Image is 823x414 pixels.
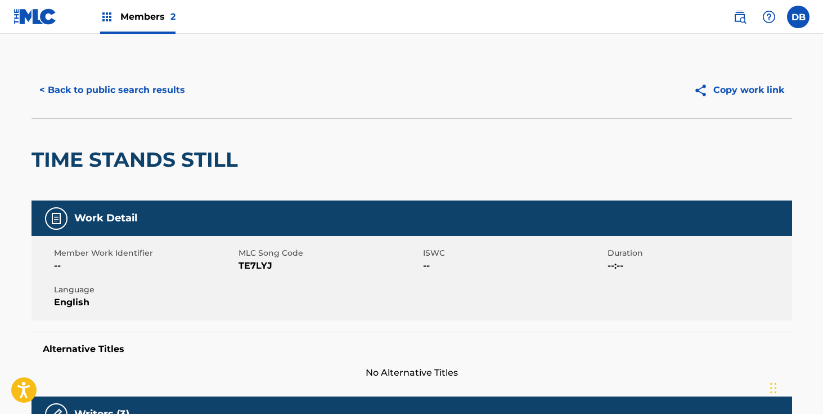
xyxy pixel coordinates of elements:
[50,212,63,225] img: Work Detail
[239,259,420,273] span: TE7LYJ
[728,6,751,28] a: Public Search
[608,247,789,259] span: Duration
[54,284,236,296] span: Language
[787,6,809,28] div: User Menu
[239,247,420,259] span: MLC Song Code
[120,10,176,23] span: Members
[423,259,605,273] span: --
[32,76,193,104] button: < Back to public search results
[608,259,789,273] span: --:--
[686,76,792,104] button: Copy work link
[694,83,713,97] img: Copy work link
[100,10,114,24] img: Top Rightsholders
[14,8,57,25] img: MLC Logo
[74,212,137,225] h5: Work Detail
[32,366,792,380] span: No Alternative Titles
[170,11,176,22] span: 2
[791,259,823,349] iframe: Resource Center
[43,344,781,355] h5: Alternative Titles
[54,296,236,309] span: English
[54,247,236,259] span: Member Work Identifier
[770,371,777,405] div: Drag
[758,6,780,28] div: Help
[32,147,244,172] h2: TIME STANDS STILL
[762,10,776,24] img: help
[767,360,823,414] iframe: Chat Widget
[54,259,236,273] span: --
[733,10,746,24] img: search
[423,247,605,259] span: ISWC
